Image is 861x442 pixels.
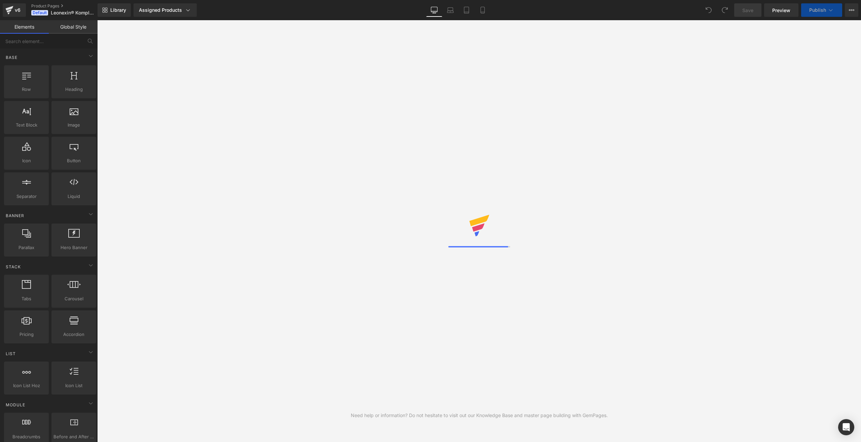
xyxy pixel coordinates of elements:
[53,295,94,302] span: Carousel
[742,7,753,14] span: Save
[6,295,47,302] span: Tabs
[458,3,475,17] a: Tablet
[845,3,858,17] button: More
[351,412,608,419] div: Need help or information? Do not hesitate to visit out our Knowledge Base and master page buildin...
[5,402,26,408] span: Module
[110,7,126,13] span: Library
[13,6,22,14] div: v6
[53,244,94,251] span: Hero Banner
[53,433,94,440] span: Before and After Images
[6,382,47,389] span: Icon List Hoz
[53,157,94,164] span: Button
[809,7,826,13] span: Publish
[53,193,94,200] span: Liquid
[5,264,22,270] span: Stack
[475,3,491,17] a: Mobile
[6,193,47,200] span: Separator
[6,86,47,93] span: Row
[6,122,47,129] span: Text Block
[6,244,47,251] span: Parallax
[31,3,109,9] a: Product Pages
[6,157,47,164] span: Icon
[98,3,131,17] a: New Library
[31,10,48,15] span: Default
[139,7,191,13] div: Assigned Products
[772,7,790,14] span: Preview
[718,3,732,17] button: Redo
[801,3,842,17] button: Publish
[442,3,458,17] a: Laptop
[764,3,798,17] a: Preview
[53,331,94,338] span: Accordion
[3,3,26,17] a: v6
[5,350,16,357] span: List
[426,3,442,17] a: Desktop
[51,10,96,15] span: Leonexin® Komplex - Produkt Page
[53,382,94,389] span: Icon List
[702,3,715,17] button: Undo
[49,20,98,34] a: Global Style
[838,419,854,435] div: Open Intercom Messenger
[5,212,25,219] span: Banner
[6,433,47,440] span: Breadcrumbs
[53,86,94,93] span: Heading
[5,54,18,61] span: Base
[6,331,47,338] span: Pricing
[53,122,94,129] span: Image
